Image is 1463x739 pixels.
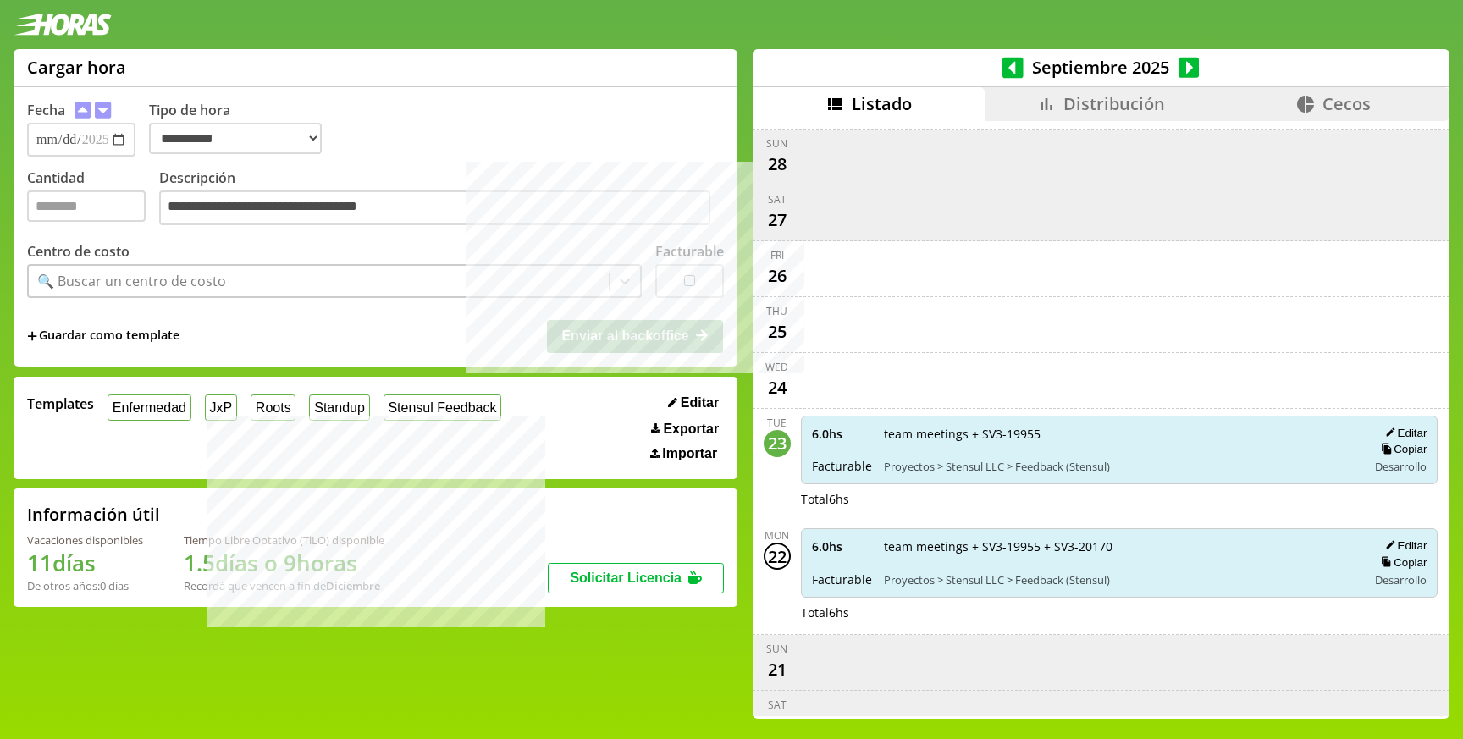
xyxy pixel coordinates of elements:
[1376,555,1427,570] button: Copiar
[768,698,787,712] div: Sat
[765,360,788,374] div: Wed
[27,56,126,79] h1: Cargar hora
[663,394,724,411] button: Editar
[184,532,384,548] div: Tiempo Libre Optativo (TiLO) disponible
[764,430,791,457] div: 23
[1380,538,1427,553] button: Editar
[384,394,502,421] button: Stensul Feedback
[662,446,717,461] span: Importar
[14,14,112,36] img: logotipo
[753,121,1449,716] div: scrollable content
[1375,572,1427,587] span: Desarrollo
[27,578,143,593] div: De otros años: 0 días
[764,712,791,739] div: 20
[1063,92,1165,115] span: Distribución
[1322,92,1371,115] span: Cecos
[765,528,789,543] div: Mon
[1375,459,1427,474] span: Desarrollo
[570,571,682,585] span: Solicitar Licencia
[27,503,160,526] h2: Información útil
[27,548,143,578] h1: 11 días
[1380,426,1427,440] button: Editar
[884,538,1356,554] span: team meetings + SV3-19955 + SV3-20170
[767,416,787,430] div: Tue
[884,572,1356,587] span: Proyectos > Stensul LLC > Feedback (Stensul)
[812,426,872,442] span: 6.0 hs
[812,538,872,554] span: 6.0 hs
[768,192,787,207] div: Sat
[1376,442,1427,456] button: Copiar
[801,491,1438,507] div: Total 6 hs
[766,136,787,151] div: Sun
[326,578,380,593] b: Diciembre
[764,318,791,345] div: 25
[184,578,384,593] div: Recordá que vencen a fin de
[812,458,872,474] span: Facturable
[159,168,724,230] label: Descripción
[27,327,37,345] span: +
[663,422,719,437] span: Exportar
[149,123,322,154] select: Tipo de hora
[184,548,384,578] h1: 1.5 días o 9 horas
[812,571,872,587] span: Facturable
[37,272,226,290] div: 🔍 Buscar un centro de costo
[764,656,791,683] div: 21
[852,92,912,115] span: Listado
[766,304,787,318] div: Thu
[159,190,710,226] textarea: Descripción
[27,532,143,548] div: Vacaciones disponibles
[801,604,1438,620] div: Total 6 hs
[27,190,146,222] input: Cantidad
[548,563,724,593] button: Solicitar Licencia
[309,394,369,421] button: Standup
[655,242,724,261] label: Facturable
[681,395,719,411] span: Editar
[27,242,130,261] label: Centro de costo
[108,394,191,421] button: Enfermedad
[884,426,1356,442] span: team meetings + SV3-19955
[770,248,784,262] div: Fri
[205,394,237,421] button: JxP
[149,101,335,157] label: Tipo de hora
[646,421,724,438] button: Exportar
[27,168,159,230] label: Cantidad
[764,374,791,401] div: 24
[27,327,179,345] span: +Guardar como template
[27,101,65,119] label: Fecha
[27,394,94,413] span: Templates
[884,459,1356,474] span: Proyectos > Stensul LLC > Feedback (Stensul)
[1024,56,1179,79] span: Septiembre 2025
[764,151,791,178] div: 28
[766,642,787,656] div: Sun
[764,207,791,234] div: 27
[764,543,791,570] div: 22
[251,394,295,421] button: Roots
[764,262,791,290] div: 26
